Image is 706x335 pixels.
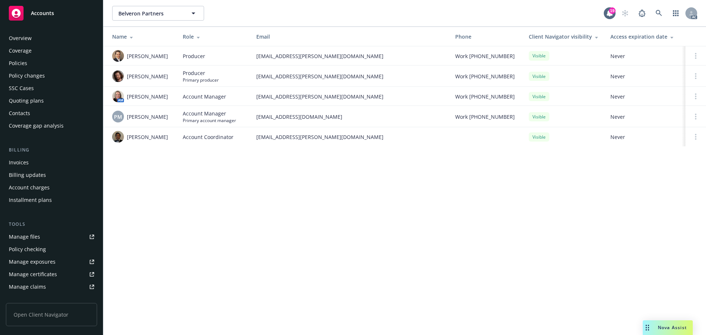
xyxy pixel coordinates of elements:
[183,77,219,83] span: Primary producer
[610,113,680,121] span: Never
[455,113,515,121] span: Work [PHONE_NUMBER]
[652,6,666,21] a: Search
[9,281,46,293] div: Manage claims
[256,93,443,100] span: [EMAIL_ADDRESS][PERSON_NAME][DOMAIN_NAME]
[6,95,97,107] a: Quoting plans
[256,72,443,80] span: [EMAIL_ADDRESS][PERSON_NAME][DOMAIN_NAME]
[529,51,549,60] div: Visible
[9,256,56,268] div: Manage exposures
[183,69,219,77] span: Producer
[6,45,97,57] a: Coverage
[6,3,97,24] a: Accounts
[529,33,599,40] div: Client Navigator visibility
[9,194,52,206] div: Installment plans
[6,182,97,193] a: Account charges
[183,110,236,117] span: Account Manager
[6,231,97,243] a: Manage files
[6,120,97,132] a: Coverage gap analysis
[9,243,46,255] div: Policy checking
[9,32,32,44] div: Overview
[256,52,443,60] span: [EMAIL_ADDRESS][PERSON_NAME][DOMAIN_NAME]
[529,72,549,81] div: Visible
[9,157,29,168] div: Invoices
[256,133,443,141] span: [EMAIL_ADDRESS][PERSON_NAME][DOMAIN_NAME]
[112,90,124,102] img: photo
[455,72,515,80] span: Work [PHONE_NUMBER]
[9,293,43,305] div: Manage BORs
[6,221,97,228] div: Tools
[455,33,517,40] div: Phone
[183,117,236,124] span: Primary account manager
[9,120,64,132] div: Coverage gap analysis
[6,57,97,69] a: Policies
[118,10,182,17] span: Belveron Partners
[9,182,50,193] div: Account charges
[643,320,652,335] div: Drag to move
[6,303,97,326] span: Open Client Navigator
[127,72,168,80] span: [PERSON_NAME]
[658,324,687,331] span: Nova Assist
[112,70,124,82] img: photo
[529,112,549,121] div: Visible
[6,146,97,154] div: Billing
[127,52,168,60] span: [PERSON_NAME]
[9,268,57,280] div: Manage certificates
[183,33,245,40] div: Role
[183,93,226,100] span: Account Manager
[668,6,683,21] a: Switch app
[9,231,40,243] div: Manage files
[6,32,97,44] a: Overview
[127,133,168,141] span: [PERSON_NAME]
[9,45,32,57] div: Coverage
[127,113,168,121] span: [PERSON_NAME]
[112,50,124,62] img: photo
[6,243,97,255] a: Policy checking
[610,133,680,141] span: Never
[256,113,443,121] span: [EMAIL_ADDRESS][DOMAIN_NAME]
[6,82,97,94] a: SSC Cases
[529,132,549,142] div: Visible
[112,131,124,143] img: photo
[618,6,632,21] a: Start snowing
[6,169,97,181] a: Billing updates
[610,93,680,100] span: Never
[610,72,680,80] span: Never
[610,52,680,60] span: Never
[609,7,616,13] div: 19
[610,33,680,40] div: Access expiration date
[6,268,97,280] a: Manage certificates
[114,113,122,121] span: PM
[6,293,97,305] a: Manage BORs
[529,92,549,101] div: Visible
[183,52,205,60] span: Producer
[6,281,97,293] a: Manage claims
[9,70,45,82] div: Policy changes
[256,33,443,40] div: Email
[112,6,204,21] button: Belveron Partners
[635,6,649,21] a: Report a Bug
[112,33,171,40] div: Name
[6,70,97,82] a: Policy changes
[9,169,46,181] div: Billing updates
[9,107,30,119] div: Contacts
[6,256,97,268] a: Manage exposures
[6,107,97,119] a: Contacts
[9,82,34,94] div: SSC Cases
[6,157,97,168] a: Invoices
[9,57,27,69] div: Policies
[455,93,515,100] span: Work [PHONE_NUMBER]
[455,52,515,60] span: Work [PHONE_NUMBER]
[127,93,168,100] span: [PERSON_NAME]
[643,320,693,335] button: Nova Assist
[183,133,233,141] span: Account Coordinator
[6,194,97,206] a: Installment plans
[9,95,44,107] div: Quoting plans
[31,10,54,16] span: Accounts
